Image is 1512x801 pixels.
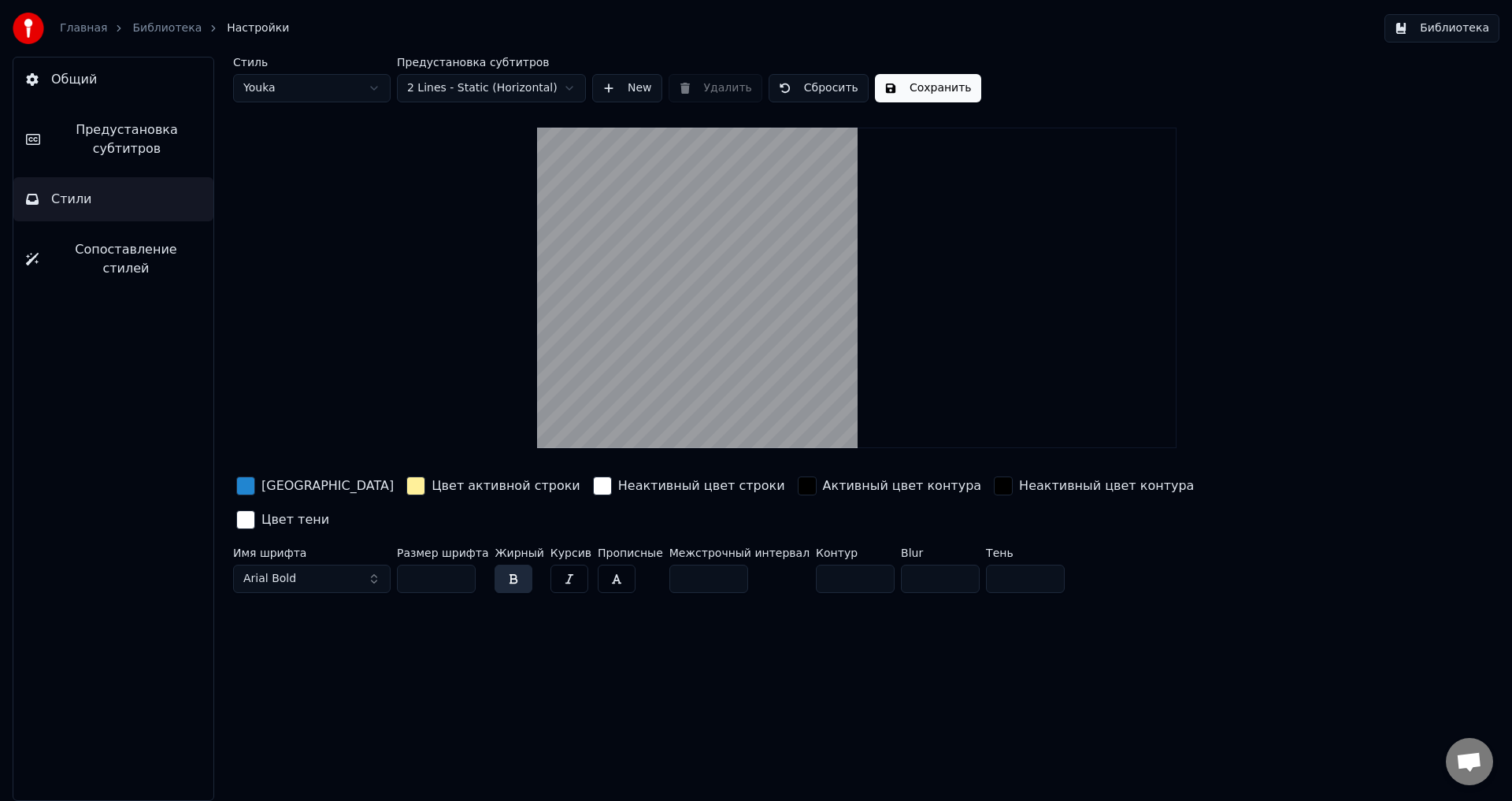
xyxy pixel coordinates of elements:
[403,473,584,499] button: Цвет активной строки
[598,547,663,558] label: Прописные
[550,547,591,558] label: Курсив
[769,74,869,102] button: Сбросить
[495,547,543,558] label: Жирный
[432,477,580,495] div: Цвет активной строки
[669,547,810,558] label: Межстрочный интервал
[261,510,329,529] div: Цвет тени
[823,477,982,495] div: Активный цвет контура
[233,507,332,532] button: Цвет тени
[233,473,397,499] button: [GEOGRAPHIC_DATA]
[60,20,107,36] a: Главная
[227,20,289,36] span: Настройки
[1446,738,1493,785] div: Открытый чат
[132,20,202,36] a: Библиотека
[13,57,213,102] button: Общий
[243,571,296,587] span: Arial Bold
[60,20,289,36] nav: breadcrumb
[991,473,1197,499] button: Неактивный цвет контура
[397,57,586,68] label: Предустановка субтитров
[233,57,391,68] label: Стиль
[590,473,788,499] button: Неактивный цвет строки
[261,477,394,495] div: [GEOGRAPHIC_DATA]
[53,121,201,158] span: Предустановка субтитров
[875,74,981,102] button: Сохранить
[51,70,97,89] span: Общий
[233,547,391,558] label: Имя шрифта
[592,74,662,102] button: New
[13,108,213,171] button: Предустановка субтитров
[618,477,785,495] div: Неактивный цвет строки
[1384,14,1499,43] button: Библиотека
[816,547,895,558] label: Контур
[51,240,201,278] span: Сопоставление стилей
[397,547,488,558] label: Размер шрифта
[1019,477,1194,495] div: Неактивный цвет контура
[13,177,213,221] button: Стили
[901,547,980,558] label: Blur
[795,473,985,499] button: Активный цвет контура
[986,547,1065,558] label: Тень
[13,228,213,291] button: Сопоставление стилей
[13,13,44,44] img: youka
[51,190,92,209] span: Стили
